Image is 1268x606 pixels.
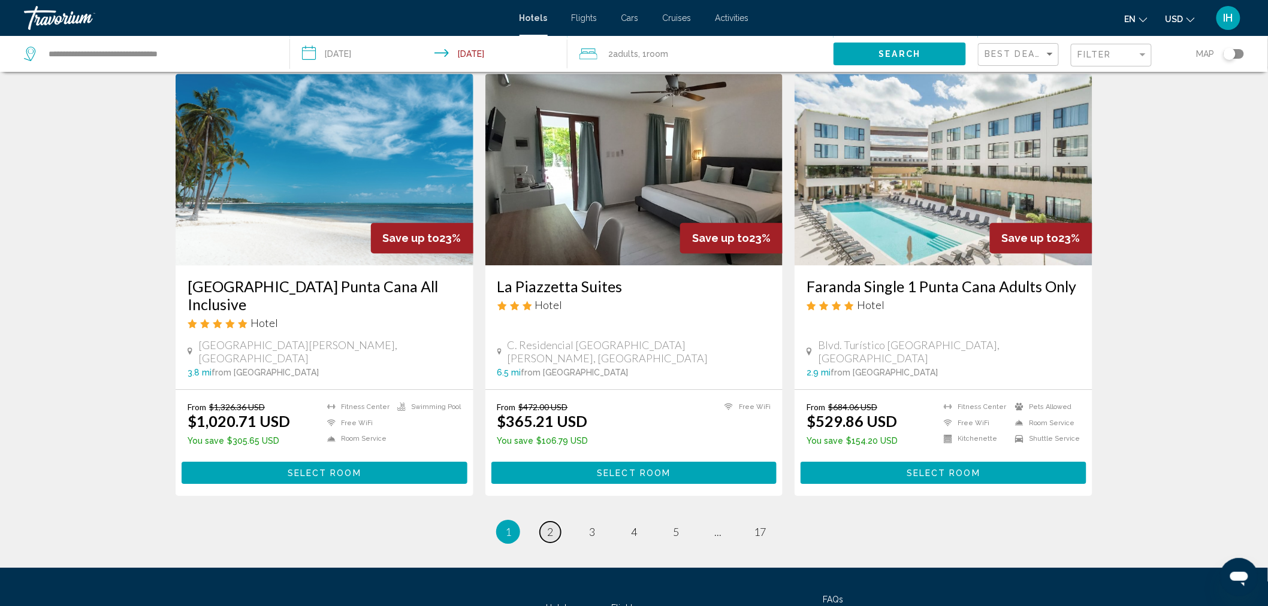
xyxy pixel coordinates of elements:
span: USD [1166,14,1184,24]
li: Fitness Center [938,402,1009,412]
div: 3 star Hotel [497,298,771,311]
li: Pets Allowed [1009,402,1080,412]
a: Activities [715,13,749,23]
span: Select Room [907,468,980,478]
li: Room Service [321,434,391,444]
ins: $529.86 USD [807,412,897,430]
button: Change language [1125,10,1148,28]
span: en [1125,14,1136,24]
span: Best Deals [985,49,1047,59]
div: 5 star Hotel [188,316,461,329]
button: Select Room [182,462,467,484]
del: $684.06 USD [828,402,877,412]
span: , 1 [638,46,668,62]
p: $154.20 USD [807,436,898,446]
p: $106.79 USD [497,436,588,446]
span: Save up to [692,232,749,244]
button: User Menu [1213,5,1244,31]
a: Cruises [663,13,692,23]
li: Shuttle Service [1009,434,1080,444]
ins: $365.21 USD [497,412,588,430]
span: from [GEOGRAPHIC_DATA] [831,368,938,377]
mat-select: Sort by [985,50,1055,60]
span: Search [879,50,921,59]
span: Save up to [1002,232,1059,244]
del: $472.00 USD [519,402,568,412]
a: FAQs [823,595,843,604]
a: Flights [572,13,597,23]
li: Fitness Center [321,402,391,412]
span: Hotel [857,298,884,311]
span: C. Residencial [GEOGRAPHIC_DATA][PERSON_NAME], [GEOGRAPHIC_DATA] [508,338,771,365]
button: Filter [1071,43,1152,68]
span: 3.8 mi [188,368,212,377]
span: 2.9 mi [807,368,831,377]
span: Adults [613,49,638,59]
span: Filter [1077,50,1112,59]
button: Select Room [801,462,1086,484]
button: Travelers: 2 adults, 0 children [567,36,834,72]
span: IH [1224,12,1233,24]
span: Select Room [597,468,671,478]
a: Select Room [182,465,467,478]
a: [GEOGRAPHIC_DATA] Punta Cana All Inclusive [188,277,461,313]
div: 23% [371,223,473,253]
span: You save [497,436,534,446]
span: You save [807,436,843,446]
span: From [188,402,206,412]
span: Save up to [383,232,440,244]
li: Kitchenette [938,434,1009,444]
h3: La Piazzetta Suites [497,277,771,295]
span: [GEOGRAPHIC_DATA][PERSON_NAME], [GEOGRAPHIC_DATA] [198,338,461,365]
span: From [497,402,516,412]
img: Hotel image [485,74,783,265]
span: 1 [505,525,511,538]
span: 4 [631,525,637,538]
span: Map [1197,46,1215,62]
span: from [GEOGRAPHIC_DATA] [521,368,629,377]
img: Hotel image [795,74,1092,265]
p: $305.65 USD [188,436,290,446]
div: 23% [680,223,783,253]
ins: $1,020.71 USD [188,412,290,430]
a: Cars [621,13,639,23]
iframe: Button to launch messaging window [1220,558,1258,596]
span: ... [714,525,721,538]
button: Search [834,43,967,65]
button: Check-in date: Sep 8, 2025 Check-out date: Sep 14, 2025 [290,36,568,72]
li: Swimming Pool [391,402,461,412]
div: 23% [990,223,1092,253]
span: 3 [589,525,595,538]
span: Hotel [535,298,563,311]
span: 5 [673,525,679,538]
button: Change currency [1166,10,1195,28]
a: Faranda Single 1 Punta Cana Adults Only [807,277,1080,295]
li: Free WiFi [938,418,1009,428]
li: Room Service [1009,418,1080,428]
a: Hotels [520,13,548,23]
span: From [807,402,825,412]
span: 2 [547,525,553,538]
li: Free WiFi [321,418,391,428]
span: Room [647,49,668,59]
img: Hotel image [176,74,473,265]
span: Hotel [250,316,278,329]
span: 17 [754,525,766,538]
button: Select Room [491,462,777,484]
div: 4 star Hotel [807,298,1080,311]
span: 2 [608,46,638,62]
a: Select Room [801,465,1086,478]
span: You save [188,436,224,446]
li: Free WiFi [718,402,771,412]
ul: Pagination [176,520,1092,544]
span: 6.5 mi [497,368,521,377]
